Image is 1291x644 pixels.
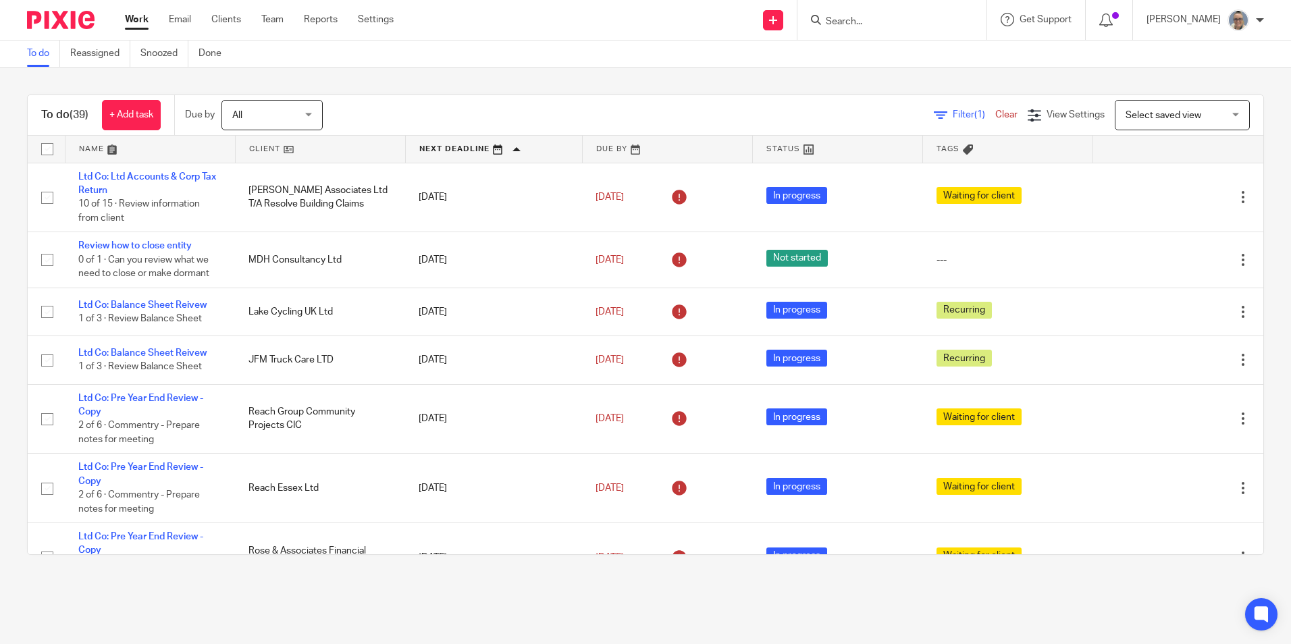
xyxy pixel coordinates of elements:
span: [DATE] [596,483,624,493]
a: Work [125,13,149,26]
span: In progress [766,408,827,425]
span: Waiting for client [937,547,1022,564]
a: Settings [358,13,394,26]
span: View Settings [1047,110,1105,119]
a: Ltd Co: Balance Sheet Reivew [78,348,207,358]
td: Reach Group Community Projects CIC [235,384,405,454]
a: Ltd Co: Balance Sheet Reivew [78,300,207,310]
span: 1 of 3 · Review Balance Sheet [78,314,202,323]
span: Waiting for client [937,187,1022,204]
span: In progress [766,187,827,204]
td: JFM Truck Care LTD [235,336,405,384]
td: Lake Cycling UK Ltd [235,288,405,336]
span: [DATE] [596,553,624,562]
span: [DATE] [596,255,624,265]
span: Waiting for client [937,478,1022,495]
span: Recurring [937,302,992,319]
span: In progress [766,302,827,319]
p: Due by [185,108,215,122]
span: (1) [974,110,985,119]
img: Website%20Headshot.png [1228,9,1249,31]
span: Waiting for client [937,408,1022,425]
span: All [232,111,242,120]
a: Team [261,13,284,26]
a: Review how to close entity [78,241,192,250]
a: Reports [304,13,338,26]
input: Search [824,16,946,28]
span: [DATE] [596,414,624,423]
span: Select saved view [1126,111,1201,120]
span: 10 of 15 · Review information from client [78,199,200,223]
td: [PERSON_NAME] Associates Ltd T/A Resolve Building Claims [235,163,405,232]
span: In progress [766,350,827,367]
a: Snoozed [140,41,188,67]
a: Clear [995,110,1018,119]
td: [DATE] [405,163,582,232]
span: (39) [70,109,88,120]
span: 0 of 1 · Can you review what we need to close or make dormant [78,255,209,279]
td: MDH Consultancy Ltd [235,232,405,288]
td: [DATE] [405,336,582,384]
td: [DATE] [405,523,582,593]
span: Not started [766,250,828,267]
a: Clients [211,13,241,26]
td: [DATE] [405,454,582,523]
img: Pixie [27,11,95,29]
td: [DATE] [405,232,582,288]
span: Tags [937,145,959,153]
span: In progress [766,478,827,495]
h1: To do [41,108,88,122]
a: Done [199,41,232,67]
a: + Add task [102,100,161,130]
td: Rose & Associates Financial Planning Ltd [235,523,405,593]
span: [DATE] [596,307,624,317]
span: 2 of 6 · Commentry - Prepare notes for meeting [78,421,200,444]
a: Ltd Co: Pre Year End Review - Copy [78,462,203,485]
span: Recurring [937,350,992,367]
td: [DATE] [405,288,582,336]
span: Get Support [1020,15,1072,24]
a: Ltd Co: Ltd Accounts & Corp Tax Return [78,172,216,195]
span: 1 of 3 · Review Balance Sheet [78,363,202,372]
a: Email [169,13,191,26]
span: [DATE] [596,192,624,202]
span: Filter [953,110,995,119]
a: Reassigned [70,41,130,67]
td: Reach Essex Ltd [235,454,405,523]
a: Ltd Co: Pre Year End Review - Copy [78,394,203,417]
span: [DATE] [596,355,624,365]
div: --- [937,253,1080,267]
a: To do [27,41,60,67]
a: Ltd Co: Pre Year End Review - Copy [78,532,203,555]
td: [DATE] [405,384,582,454]
p: [PERSON_NAME] [1147,13,1221,26]
span: In progress [766,547,827,564]
span: 2 of 6 · Commentry - Prepare notes for meeting [78,490,200,514]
